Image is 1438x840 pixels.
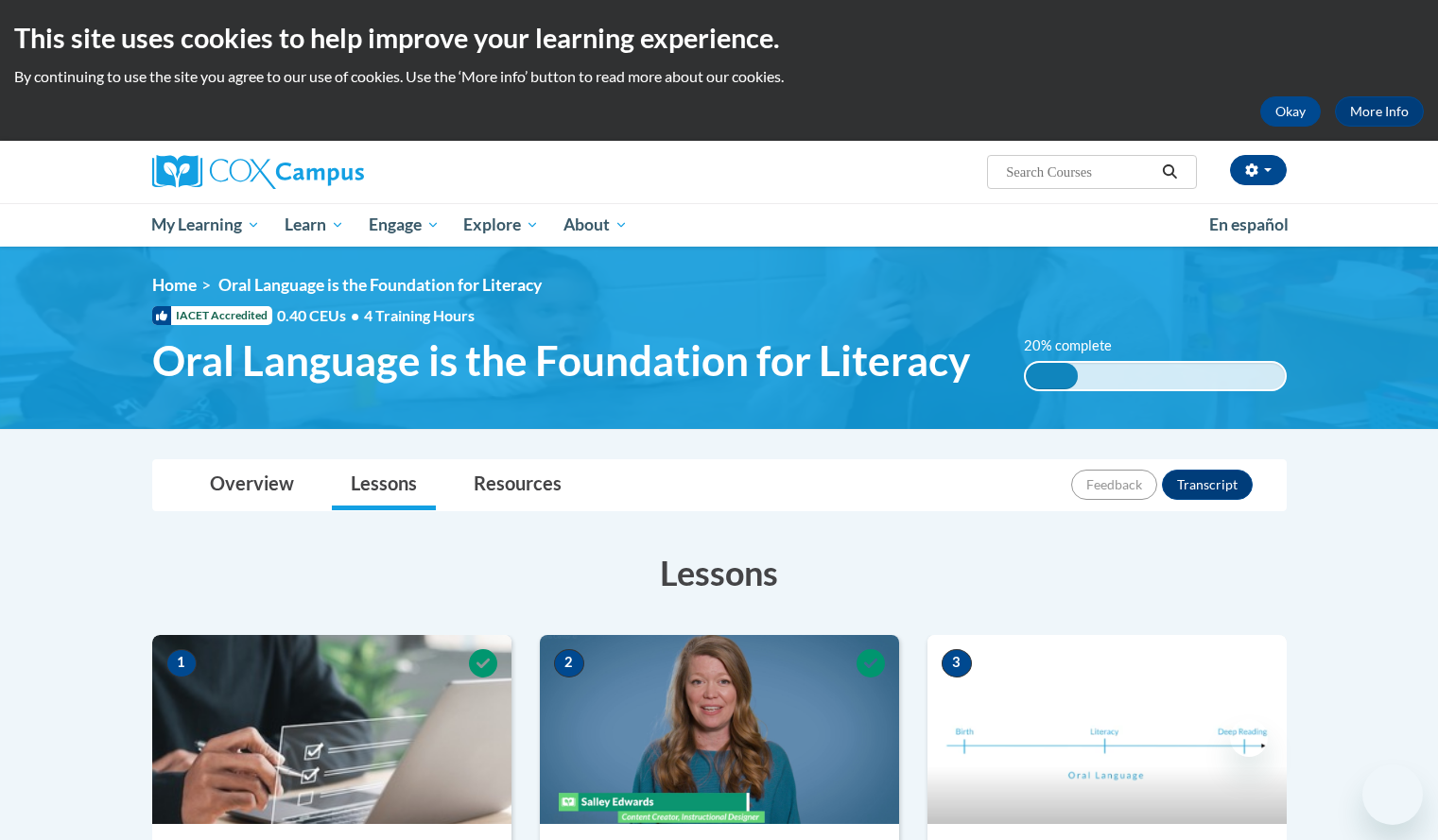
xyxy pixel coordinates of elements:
[551,203,640,247] a: About
[152,335,970,386] span: Oral Language is the Foundation for Literacy
[272,203,356,247] a: Learn
[152,635,511,824] img: Course Image
[451,203,551,247] a: Explore
[124,203,1315,247] div: Main menu
[1026,363,1078,389] div: 20% complete
[369,214,440,236] span: Engage
[151,214,260,236] span: My Learning
[1362,764,1423,825] iframe: Button to launch messaging window
[356,203,452,247] a: Engage
[1230,719,1268,757] iframe: Close message
[1004,161,1155,183] input: Search Courses
[563,214,628,236] span: About
[1071,470,1157,500] button: Feedback
[152,155,364,189] img: Cox Campus
[152,155,511,189] a: Cox Campus
[285,214,344,236] span: Learn
[351,306,359,324] span: •
[463,214,539,236] span: Explore
[166,649,197,677] span: 1
[1162,470,1253,500] button: Transcript
[942,649,972,677] span: 3
[1230,155,1287,185] button: Account Settings
[152,275,197,295] a: Home
[191,460,313,510] a: Overview
[277,305,364,326] span: 0.40 CEUs
[364,306,475,324] span: 4 Training Hours
[1209,214,1289,234] span: En español
[1024,335,1133,356] label: 20% complete
[540,635,899,824] img: Course Image
[218,275,542,295] span: Oral Language is the Foundation for Literacy
[332,460,436,510] a: Lessons
[554,649,584,677] span: 2
[14,19,1424,57] h2: This site uses cookies to help improve your learning experience.
[455,460,580,510] a: Resources
[14,66,1424,87] p: By continuing to use the site you agree to our use of cookies. Use the ‘More info’ button to read...
[927,635,1287,824] img: Course Image
[1155,161,1184,183] button: Search
[1197,205,1301,245] a: En español
[140,203,273,247] a: My Learning
[1260,96,1321,127] button: Okay
[1335,96,1424,127] a: More Info
[152,306,272,325] span: IACET Accredited
[152,549,1287,596] h3: Lessons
